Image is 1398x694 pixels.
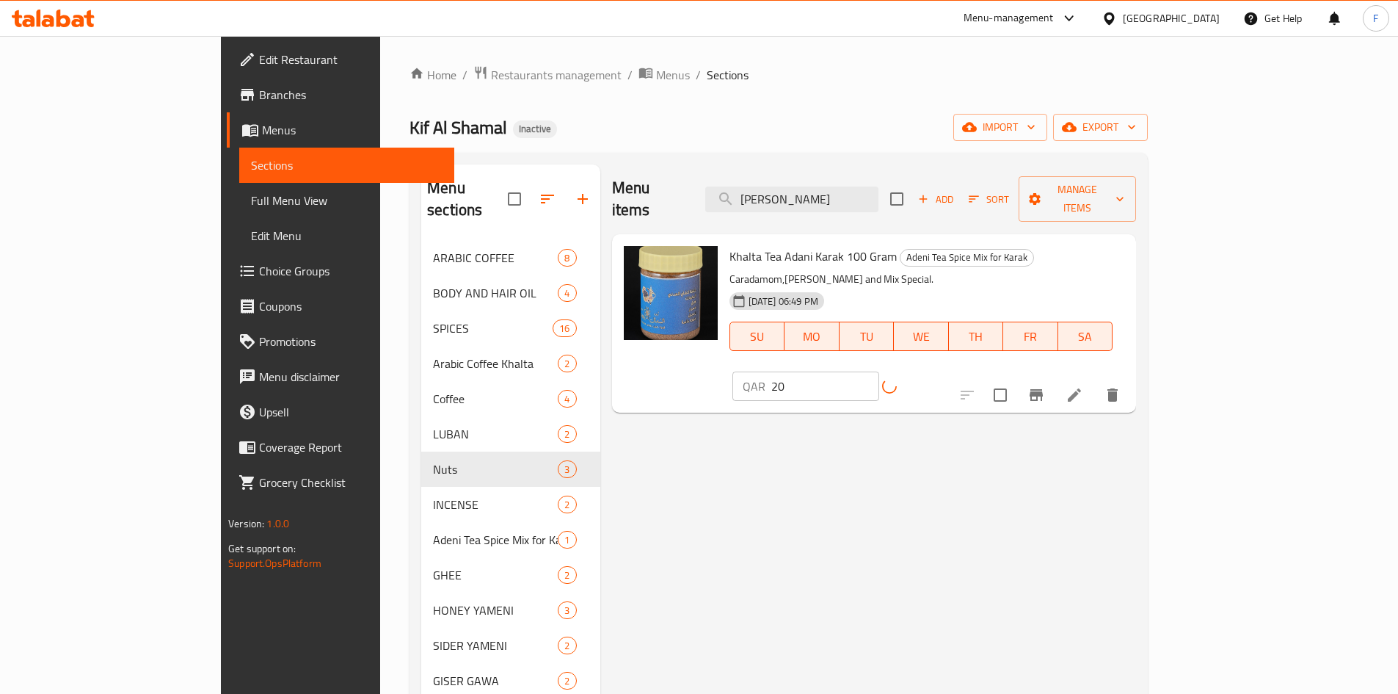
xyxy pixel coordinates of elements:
a: Full Menu View [239,183,454,218]
span: BODY AND HAIR OIL [433,284,558,302]
div: items [558,355,576,372]
span: Sort sections [530,181,565,217]
button: WE [894,322,949,351]
span: HONEY YAMENI [433,601,558,619]
div: Adeni Tea Spice Mix for Karak1 [421,522,600,557]
span: 4 [558,286,575,300]
div: items [558,637,576,654]
span: SA [1064,326,1107,347]
span: 3 [558,604,575,618]
span: TU [845,326,889,347]
a: Menus [227,112,454,148]
span: Get support on: [228,539,296,558]
button: Add section [565,181,600,217]
div: Nuts [433,460,558,478]
div: SIDER YAMENI2 [421,628,600,663]
div: items [553,319,576,337]
div: LUBAN [433,425,558,443]
span: 2 [558,639,575,653]
div: items [558,566,576,584]
div: items [558,531,576,549]
span: INCENSE [433,496,558,513]
div: Nuts3 [421,452,600,487]
span: Adeni Tea Spice Mix for Karak [433,531,558,549]
input: Please enter price [771,372,879,401]
span: Select all sections [499,184,530,214]
span: GISER GAWA [433,672,558,690]
span: Version: [228,514,264,533]
a: Sections [239,148,454,183]
img: Khalta Tea Adani Karak 100 Gram [624,246,718,340]
button: Branch-specific-item [1019,377,1054,413]
span: 2 [558,568,575,582]
div: items [558,249,576,267]
span: 16 [553,322,575,336]
div: ARABIC COFFEE8 [421,240,600,275]
p: Caradamom,[PERSON_NAME] and Mix Special. [729,270,1113,289]
span: 2 [558,427,575,441]
div: items [558,496,576,513]
a: Support.OpsPlatform [228,554,321,573]
a: Menus [638,65,690,84]
span: Branches [259,86,443,104]
a: Upsell [227,394,454,430]
button: Add [912,188,959,211]
h2: Menu sections [427,177,508,221]
div: INCENSE2 [421,487,600,522]
span: Edit Menu [251,227,443,245]
span: Coverage Report [259,438,443,456]
div: [GEOGRAPHIC_DATA] [1123,10,1220,26]
div: items [558,460,576,478]
span: GHEE [433,566,558,584]
span: Coffee [433,390,558,408]
div: Coffee4 [421,381,600,416]
div: SPICES [433,319,553,337]
div: LUBAN2 [421,416,600,452]
button: TU [840,322,895,351]
span: Arabic Coffee Khalta [433,355,558,372]
span: Sections [707,66,749,84]
span: Restaurants management [491,66,622,84]
span: Kif Al Shamal [409,111,507,144]
a: Promotions [227,324,454,359]
span: Coupons [259,297,443,315]
button: delete [1095,377,1130,413]
span: Sort items [959,188,1019,211]
a: Restaurants management [473,65,622,84]
li: / [462,66,467,84]
span: 2 [558,498,575,512]
span: TH [955,326,998,347]
button: import [953,114,1047,141]
span: Promotions [259,333,443,350]
span: Khalta Tea Adani Karak 100 Gram [729,245,897,267]
div: SIDER YAMENI [433,637,558,654]
div: HONEY YAMENI3 [421,593,600,628]
a: Coupons [227,289,454,324]
span: Select section [881,184,912,214]
span: Adeni Tea Spice Mix for Karak [900,249,1033,266]
span: [DATE] 06:49 PM [743,294,824,308]
input: search [705,187,878,212]
span: Full Menu View [251,192,443,209]
span: Sort [969,191,1009,208]
span: 4 [558,392,575,406]
span: F [1373,10,1378,26]
span: Select to update [985,380,1016,411]
nav: breadcrumb [409,65,1148,84]
button: SU [729,322,784,351]
div: Adeni Tea Spice Mix for Karak [900,249,1034,267]
span: ARABIC COFFEE [433,249,558,267]
span: Edit Restaurant [259,51,443,68]
span: FR [1009,326,1052,347]
span: SU [736,326,779,347]
span: Sections [251,156,443,174]
span: 3 [558,463,575,477]
span: Inactive [513,123,557,135]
